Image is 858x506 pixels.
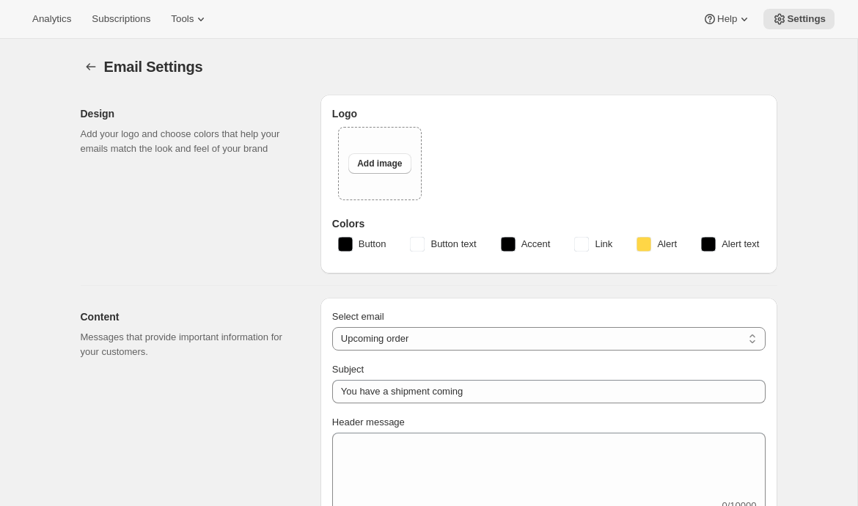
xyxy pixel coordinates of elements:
[595,237,612,252] span: Link
[717,13,737,25] span: Help
[722,237,759,252] span: Alert text
[332,106,766,121] h3: Logo
[692,232,768,256] button: Alert text
[332,216,766,231] h3: Colors
[162,9,217,29] button: Tools
[81,106,297,121] h2: Design
[492,232,560,256] button: Accent
[657,237,677,252] span: Alert
[763,9,835,29] button: Settings
[32,13,71,25] span: Analytics
[81,56,101,77] button: Settings
[329,232,395,256] button: Button
[332,417,405,428] span: Header message
[81,330,297,359] p: Messages that provide important information for your customers.
[332,364,364,375] span: Subject
[357,158,402,169] span: Add image
[104,59,203,75] span: Email Settings
[359,237,386,252] span: Button
[332,311,384,322] span: Select email
[694,9,760,29] button: Help
[401,232,485,256] button: Button text
[348,153,411,174] button: Add image
[430,237,476,252] span: Button text
[92,13,150,25] span: Subscriptions
[171,13,194,25] span: Tools
[521,237,551,252] span: Accent
[628,232,686,256] button: Alert
[81,309,297,324] h2: Content
[83,9,159,29] button: Subscriptions
[23,9,80,29] button: Analytics
[565,232,621,256] button: Link
[787,13,826,25] span: Settings
[81,127,297,156] p: Add your logo and choose colors that help your emails match the look and feel of your brand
